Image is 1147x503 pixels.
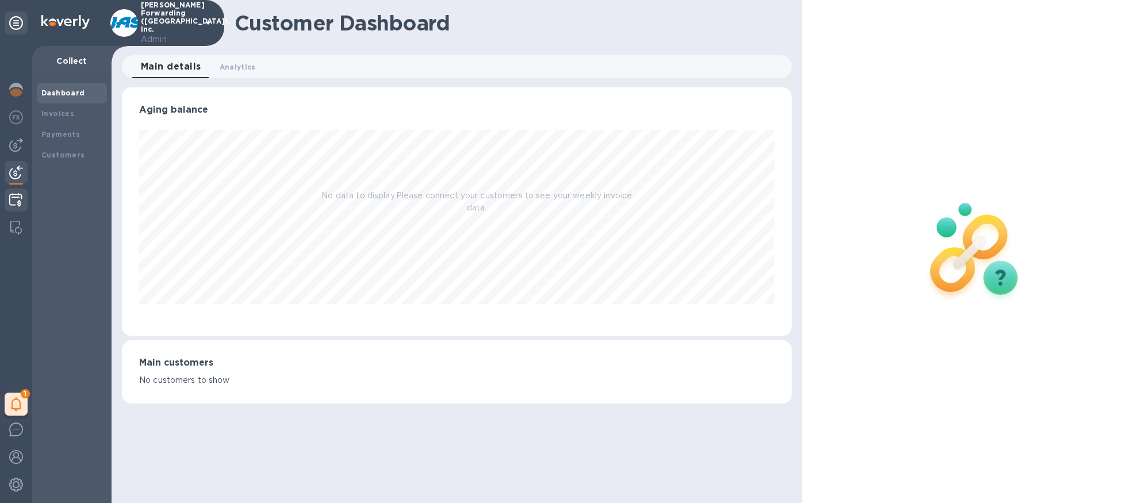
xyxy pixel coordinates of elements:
[139,374,774,386] p: No customers to show
[141,1,198,45] p: [PERSON_NAME] Forwarding ([GEOGRAPHIC_DATA]), Inc.
[41,130,80,139] b: Payments
[139,105,774,116] h3: Aging balance
[141,59,201,75] span: Main details
[235,11,784,35] h1: Customer Dashboard
[220,61,256,73] span: Analytics
[41,109,74,118] b: Invoices
[141,33,198,45] p: Admin
[9,110,23,124] img: Foreign exchange
[41,15,90,29] img: Logo
[21,389,30,398] span: 1
[41,89,85,97] b: Dashboard
[5,11,28,34] div: Unpin categories
[41,151,85,159] b: Customers
[41,55,102,67] p: Collect
[9,193,22,207] img: Credit hub
[139,358,774,368] h3: Main customers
